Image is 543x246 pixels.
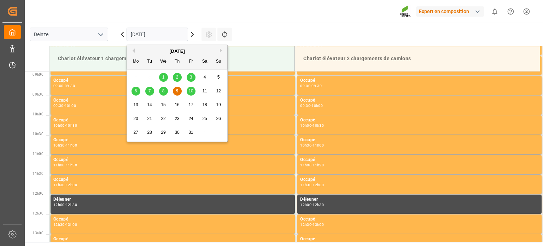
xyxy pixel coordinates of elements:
[53,202,65,207] font: 12h00
[214,57,223,66] div: Su
[161,130,165,135] span: 29
[53,123,65,128] font: 10h00
[53,217,68,222] font: Occupé
[300,217,315,222] font: Occupé
[95,29,106,40] button: ouvrir le menu
[300,123,311,128] font: 10h00
[300,137,315,142] font: Occupé
[161,102,165,107] span: 15
[188,102,193,107] span: 17
[147,102,152,107] span: 14
[416,5,487,18] button: Expert en composition
[159,101,168,109] div: Choose Wednesday, October 15th, 2025
[132,101,140,109] div: Choose Monday, October 13th, 2025
[53,163,65,167] font: 11h00
[147,130,152,135] span: 28
[300,98,315,103] font: Occupé
[202,102,207,107] span: 18
[53,236,68,241] font: Occupé
[53,157,68,162] font: Occupé
[133,130,138,135] span: 27
[187,114,195,123] div: Choose Friday, October 24th, 2025
[145,57,154,66] div: Tu
[300,202,311,207] font: 12h00
[145,101,154,109] div: Choose Tuesday, October 14th, 2025
[300,143,311,148] font: 10h30
[311,222,313,227] font: -
[129,70,226,139] div: month 2025-10
[300,157,315,162] font: Occupé
[159,73,168,82] div: Choose Wednesday, October 1st, 2025
[300,163,311,167] font: 11h00
[313,143,324,148] font: 11h00
[214,101,223,109] div: Choose Sunday, October 19th, 2025
[65,143,66,148] font: -
[313,183,324,187] font: 12h00
[33,73,43,76] font: 09h00
[145,87,154,96] div: Choose Tuesday, October 7th, 2025
[503,4,519,19] button: Centre d'aide
[300,78,315,83] font: Occupé
[202,116,207,121] span: 25
[175,102,179,107] span: 16
[311,103,323,108] font: 10h00
[214,73,223,82] div: Choose Sunday, October 5th, 2025
[188,88,193,93] span: 10
[33,132,43,136] font: 10h30
[65,183,66,187] font: -
[216,102,221,107] span: 19
[53,103,64,108] font: 09:30
[132,114,140,123] div: Choose Monday, October 20th, 2025
[214,114,223,123] div: Choose Sunday, October 26th, 2025
[188,130,193,135] span: 31
[127,28,188,41] input: JJ.MM.AAAA
[53,197,71,202] font: Déjeuner
[188,116,193,121] span: 24
[419,8,469,14] font: Expert en composition
[313,222,324,227] font: 13h00
[33,211,43,215] font: 12h30
[127,48,227,55] div: [DATE]
[145,128,154,137] div: Choose Tuesday, October 28th, 2025
[176,88,179,93] span: 9
[216,88,221,93] span: 12
[33,231,43,235] font: 13h00
[187,128,195,137] div: Choose Friday, October 31st, 2025
[220,48,224,53] button: Next Month
[162,75,165,80] span: 1
[300,183,311,187] font: 11h30
[66,143,77,148] font: 11h00
[135,88,137,93] span: 6
[53,143,65,148] font: 10h30
[159,114,168,123] div: Choose Wednesday, October 22nd, 2025
[214,87,223,96] div: Choose Sunday, October 12th, 2025
[66,123,77,128] font: 10h30
[311,202,313,207] font: -
[53,137,68,142] font: Occupé
[173,87,182,96] div: Choose Thursday, October 9th, 2025
[217,75,220,80] span: 5
[65,84,75,88] font: 09:30
[132,128,140,137] div: Choose Monday, October 27th, 2025
[313,202,324,207] font: 12h30
[311,84,322,88] font: 09:30
[200,73,209,82] div: Choose Saturday, October 4th, 2025
[313,163,324,167] font: 11h30
[311,163,313,167] font: -
[53,118,68,122] font: Occupé
[173,128,182,137] div: Choose Thursday, October 30th, 2025
[53,84,64,88] font: 09:00
[190,75,192,80] span: 3
[130,48,135,53] button: Previous Month
[200,87,209,96] div: Choose Saturday, October 11th, 2025
[58,56,160,61] font: Chariot élévateur 1 chargement de camion
[187,57,195,66] div: Fr
[33,152,43,156] font: 11h00
[33,92,43,96] font: 09h30
[133,116,138,121] span: 20
[300,118,315,122] font: Occupé
[159,128,168,137] div: Choose Wednesday, October 29th, 2025
[187,101,195,109] div: Choose Friday, October 17th, 2025
[175,130,179,135] span: 30
[162,88,165,93] span: 8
